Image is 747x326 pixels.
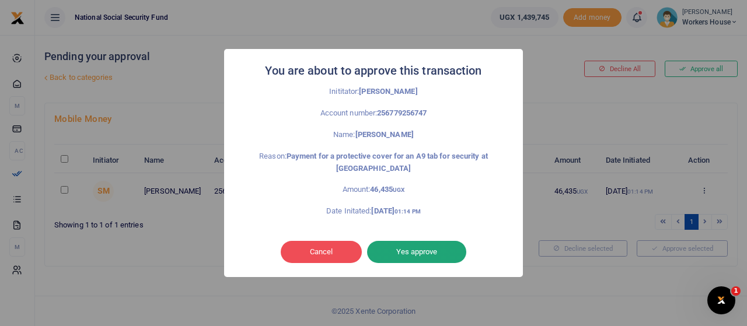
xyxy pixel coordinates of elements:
[250,86,497,98] p: Inititator:
[370,185,404,194] strong: 46,435
[250,184,497,196] p: Amount:
[250,129,497,141] p: Name:
[395,208,421,215] small: 01:14 PM
[265,61,481,81] h2: You are about to approve this transaction
[281,241,362,263] button: Cancel
[250,150,497,175] p: Reason:
[731,286,741,296] span: 1
[377,108,427,117] strong: 256779256747
[367,241,466,263] button: Yes approve
[359,87,417,96] strong: [PERSON_NAME]
[250,107,497,120] p: Account number:
[393,187,404,193] small: UGX
[355,130,414,139] strong: [PERSON_NAME]
[250,205,497,218] p: Date Initated:
[371,206,420,215] strong: [DATE]
[287,152,488,173] strong: Payment for a protective cover for an A9 tab for security at [GEOGRAPHIC_DATA]
[707,286,735,314] iframe: Intercom live chat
